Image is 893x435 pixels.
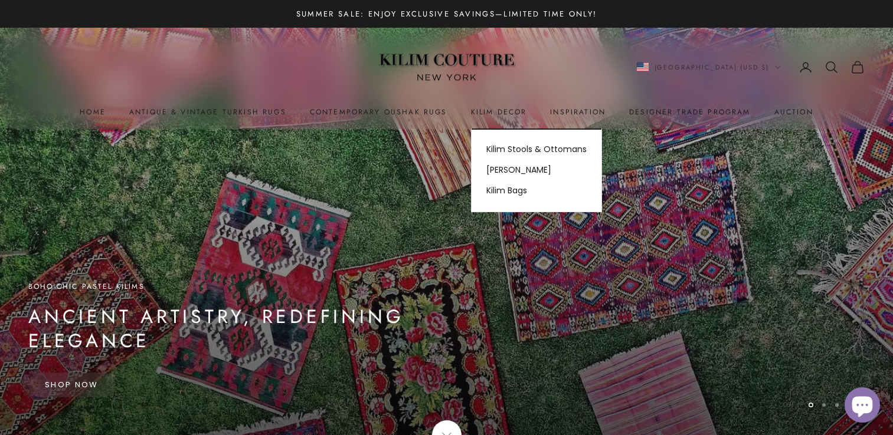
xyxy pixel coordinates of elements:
[655,62,770,72] span: [GEOGRAPHIC_DATA] (USD $)
[637,60,865,74] nav: Secondary navigation
[28,373,115,397] a: Shop Now
[637,62,781,72] button: Change country or currency
[80,106,106,118] a: Home
[550,106,606,118] a: Inspiration
[28,281,489,292] p: Boho-Chic Pastel Kilims
[310,106,447,118] a: Contemporary Oushak Rugs
[774,106,813,118] a: Auction
[472,180,601,201] a: Kilim Bags
[28,305,489,354] p: Ancient Artistry, Redefining Elegance
[296,8,597,20] p: Summer Sale: Enjoy Exclusive Savings—Limited Time Only!
[637,62,649,71] img: United States
[28,106,865,118] nav: Primary navigation
[629,106,751,118] a: Designer Trade Program
[472,139,601,160] a: Kilim Stools & Ottomans
[472,160,601,180] a: [PERSON_NAME]
[841,387,884,426] inbox-online-store-chat: Shopify online store chat
[129,106,286,118] a: Antique & Vintage Turkish Rugs
[373,39,521,95] img: Logo of Kilim Couture New York
[471,106,527,118] summary: Kilim Decor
